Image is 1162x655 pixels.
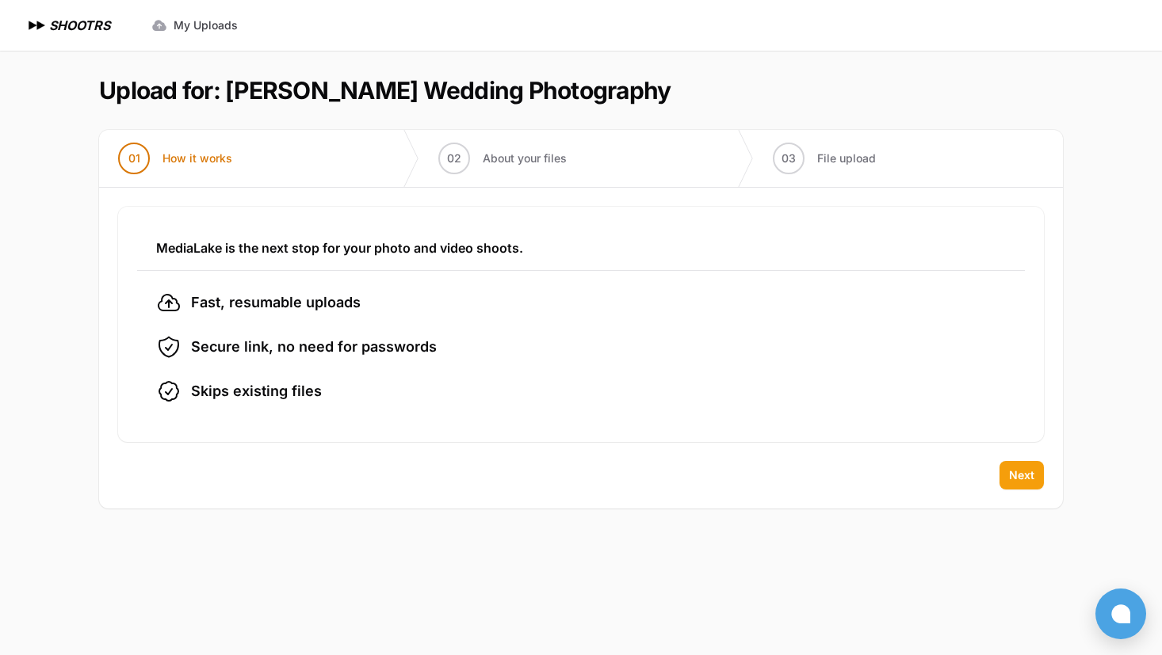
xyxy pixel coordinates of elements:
[25,16,110,35] a: SHOOTRS SHOOTRS
[754,130,895,187] button: 03 File upload
[156,238,1006,257] h3: MediaLake is the next stop for your photo and video shoots.
[483,150,567,166] span: About your files
[162,150,232,166] span: How it works
[447,150,461,166] span: 02
[191,380,322,402] span: Skips existing files
[1095,588,1146,639] button: Open chat window
[128,150,140,166] span: 01
[99,130,251,187] button: 01 How it works
[142,11,247,40] a: My Uploads
[419,130,586,187] button: 02 About your files
[25,16,49,35] img: SHOOTRS
[191,291,361,314] span: Fast, resumable uploads
[1000,461,1044,489] button: Next
[174,17,238,33] span: My Uploads
[817,150,876,166] span: File upload
[1009,467,1034,483] span: Next
[782,150,796,166] span: 03
[191,336,437,358] span: Secure link, no need for passwords
[99,76,671,105] h1: Upload for: [PERSON_NAME] Wedding Photography
[49,16,110,35] h1: SHOOTRS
